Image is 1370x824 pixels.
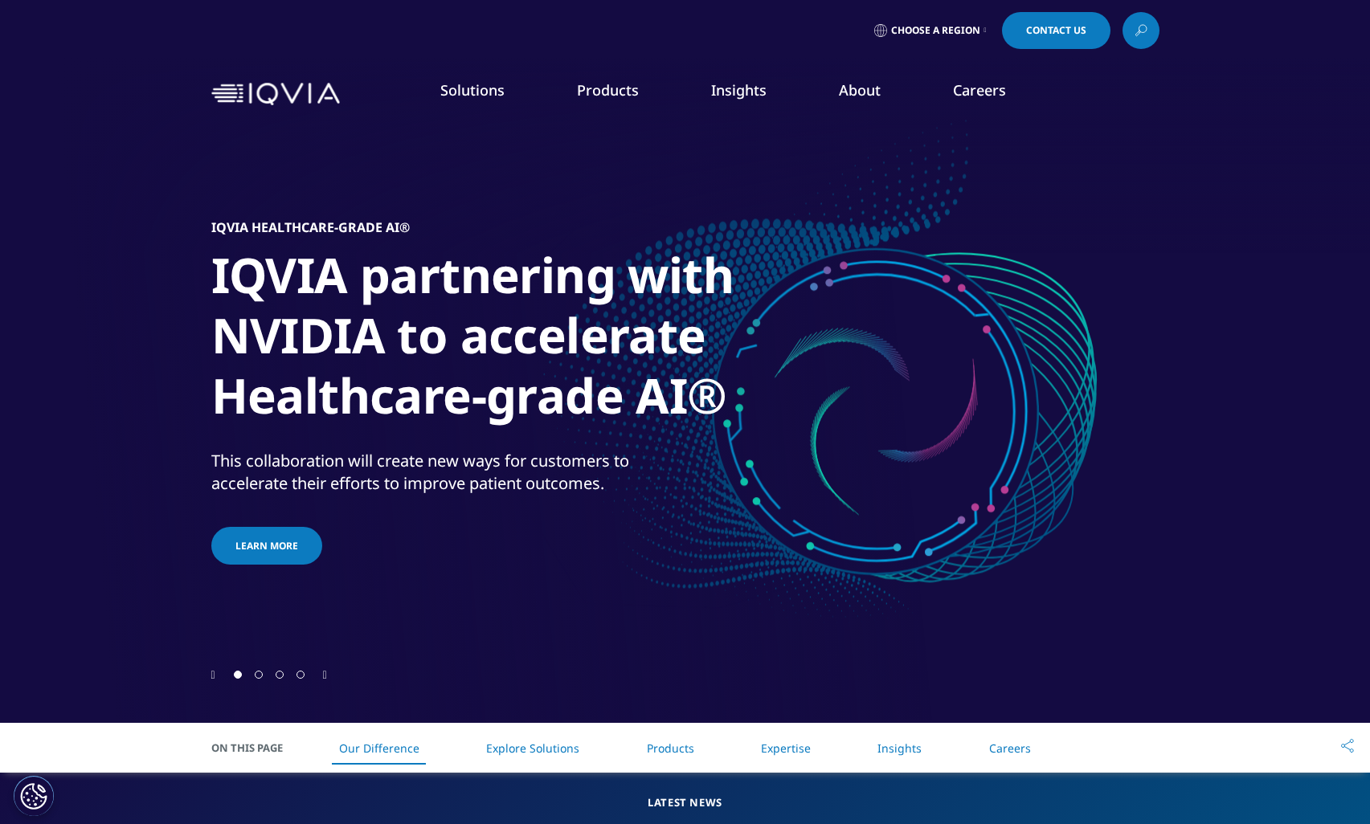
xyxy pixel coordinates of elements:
[211,83,340,106] img: IQVIA Healthcare Information Technology and Pharma Clinical Research Company
[211,450,681,495] div: This collaboration will create new ways for customers to accelerate their efforts to improve pati...
[16,793,1354,812] h5: Latest News
[346,56,1159,132] nav: Primary
[839,80,881,100] a: About
[211,245,814,435] h1: IQVIA partnering with NVIDIA to accelerate Healthcare-grade AI®
[255,671,263,679] span: Go to slide 2
[276,671,284,679] span: Go to slide 3
[235,539,298,553] span: Learn more
[211,219,410,235] h5: IQVIA Healthcare-grade AI®
[339,740,419,756] a: Our Difference
[577,80,639,100] a: Products
[211,667,215,682] div: Previous slide
[323,667,327,682] div: Next slide
[711,80,767,100] a: Insights
[1002,12,1110,49] a: Contact Us
[647,740,694,756] a: Products
[989,740,1031,756] a: Careers
[211,740,300,756] span: On This Page
[296,671,305,679] span: Go to slide 4
[761,740,811,756] a: Expertise
[486,740,579,756] a: Explore Solutions
[953,80,1006,100] a: Careers
[1026,26,1086,35] span: Contact Us
[211,120,1159,667] div: 1 / 4
[234,671,242,679] span: Go to slide 1
[440,80,505,100] a: Solutions
[877,740,922,756] a: Insights
[14,776,54,816] button: Cookies Settings
[211,527,322,565] a: Learn more
[891,24,980,37] span: Choose a Region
